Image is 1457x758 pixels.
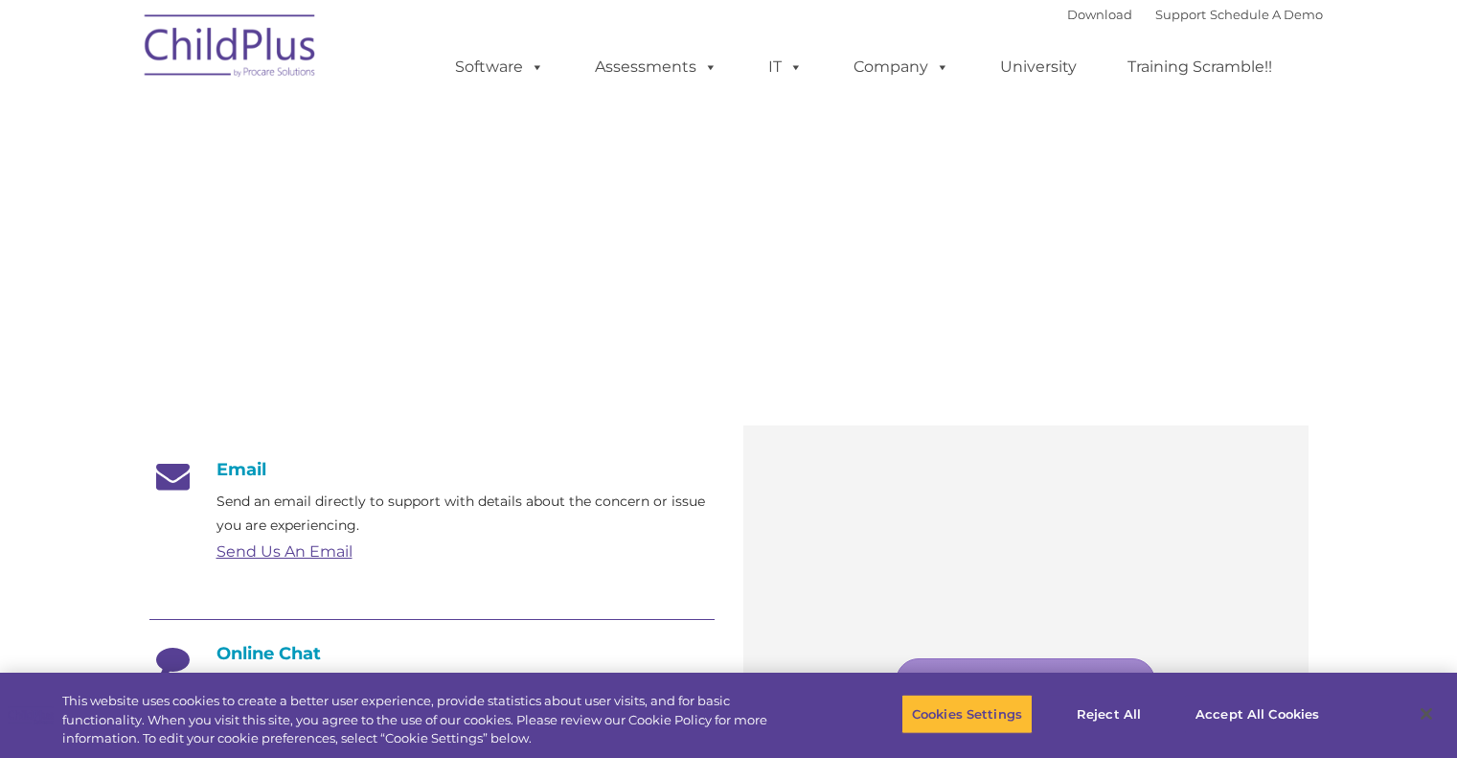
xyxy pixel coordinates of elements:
[436,48,563,86] a: Software
[1155,7,1206,22] a: Support
[135,1,327,97] img: ChildPlus by Procare Solutions
[1108,48,1291,86] a: Training Scramble!!
[216,542,353,561] a: Send Us An Email
[981,48,1096,86] a: University
[1210,7,1323,22] a: Schedule A Demo
[576,48,737,86] a: Assessments
[1067,7,1132,22] a: Download
[1049,694,1169,734] button: Reject All
[216,490,715,538] p: Send an email directly to support with details about the concern or issue you are experiencing.
[896,658,1155,704] a: Connect with Customer Support
[749,48,822,86] a: IT
[149,459,715,480] h4: Email
[901,694,1033,734] button: Cookies Settings
[1405,693,1447,735] button: Close
[1067,7,1323,22] font: |
[149,643,715,664] h4: Online Chat
[1185,694,1330,734] button: Accept All Cookies
[62,692,802,748] div: This website uses cookies to create a better user experience, provide statistics about user visit...
[834,48,968,86] a: Company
